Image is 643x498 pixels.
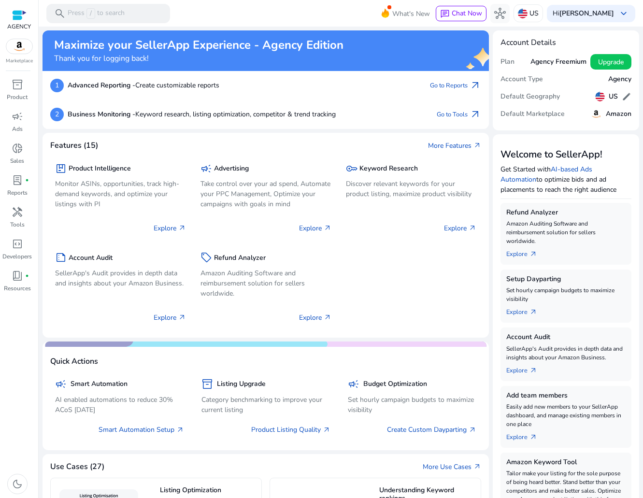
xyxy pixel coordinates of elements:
span: edit [622,92,631,101]
h5: Listing Upgrade [217,380,266,388]
span: arrow_outward [529,308,537,316]
span: arrow_outward [469,426,476,434]
img: us.svg [595,92,605,101]
p: Ads [12,125,23,133]
p: Amazon Auditing Software and reimbursement solution for sellers worldwide. [506,219,626,245]
p: Tools [10,220,25,229]
span: arrow_outward [323,426,330,434]
img: us.svg [518,9,528,18]
span: hub [494,8,506,19]
span: sell [200,252,212,263]
h5: Product Intelligence [69,165,131,173]
a: AI-based Ads Automation [500,165,592,184]
span: arrow_outward [529,433,537,441]
h4: Account Details [500,38,631,47]
span: arrow_outward [470,109,481,120]
a: Create Custom Dayparting [387,425,476,435]
p: Explore [154,223,186,233]
span: code_blocks [12,238,23,250]
a: Explorearrow_outward [506,303,545,317]
b: Business Monitoring - [68,110,135,119]
span: arrow_outward [473,463,481,470]
h3: Welcome to SellerApp! [500,149,631,160]
h5: Agency [608,75,631,84]
span: arrow_outward [473,142,481,149]
p: AI enabled automations to reduce 30% ACoS [DATE] [55,395,184,415]
span: arrow_outward [178,224,186,232]
span: package [55,163,67,174]
img: amazon.svg [6,39,32,54]
h5: Default Geography [500,93,560,101]
h5: Plan [500,58,514,66]
p: AGENCY [7,22,31,31]
p: Discover relevant keywords for your product listing, maximize product visibility [346,179,477,199]
span: key [346,163,357,174]
p: Set hourly campaign budgets to maximize visibility [348,395,477,415]
p: Developers [2,252,32,261]
h5: Default Marketplace [500,110,565,118]
p: US [529,5,539,22]
span: Chat Now [452,9,482,18]
p: Explore [299,313,331,323]
a: Smart Automation Setup [99,425,184,435]
p: Create customizable reports [68,80,219,90]
span: dark_mode [12,478,23,490]
span: book_4 [12,270,23,282]
span: What's New [392,5,430,22]
p: Sales [10,157,24,165]
p: 2 [50,108,64,121]
p: Get Started with to optimize bids and ad placements to reach the right audience [500,164,631,195]
p: Easily add new members to your SellerApp dashboard, and manage existing members in one place [506,402,626,428]
h5: Amazon [606,110,631,118]
p: Press to search [68,8,125,19]
p: Explore [444,223,476,233]
span: fiber_manual_record [25,178,29,182]
h5: US [609,93,618,101]
span: arrow_outward [324,224,331,232]
p: SellerApp's Audit provides in depth data and insights about your Amazon Business. [506,344,626,362]
span: arrow_outward [470,80,481,91]
a: Product Listing Quality [251,425,330,435]
span: arrow_outward [529,367,537,374]
p: Explore [299,223,331,233]
span: / [86,8,95,19]
span: inventory_2 [201,378,213,390]
a: More Use Casesarrow_outward [423,462,481,472]
span: arrow_outward [176,426,184,434]
p: Category benchmarking to improve your current listing [201,395,330,415]
span: campaign [12,111,23,122]
p: Hi [553,10,614,17]
h5: Account Type [500,75,543,84]
span: campaign [200,163,212,174]
span: campaign [55,378,67,390]
span: arrow_outward [529,250,537,258]
span: lab_profile [12,174,23,186]
a: Explorearrow_outward [506,245,545,259]
a: Go to Reportsarrow_outward [430,79,481,92]
p: Keyword research, listing optimization, competitor & trend tracking [68,109,336,119]
h4: Features (15) [50,141,98,150]
h5: Smart Automation [71,380,128,388]
h5: Add team members [506,392,626,400]
span: Upgrade [598,57,624,67]
a: Explorearrow_outward [506,428,545,442]
h4: Use Cases (27) [50,462,104,471]
a: Go to Toolsarrow_outward [437,108,481,121]
p: Take control over your ad spend, Automate your PPC Management, Optimize your campaigns with goals... [200,179,331,209]
a: Explorearrow_outward [506,362,545,375]
h5: Setup Dayparting [506,275,626,284]
span: summarize [55,252,67,263]
span: arrow_outward [324,313,331,321]
a: More Featuresarrow_outward [428,141,481,151]
span: arrow_outward [178,313,186,321]
h5: Refund Analyzer [214,254,266,262]
b: [PERSON_NAME] [559,9,614,18]
p: Resources [4,284,31,293]
p: Amazon Auditing Software and reimbursement solution for sellers worldwide. [200,268,331,299]
p: Set hourly campaign budgets to maximize visibility [506,286,626,303]
h2: Maximize your SellerApp Experience - Agency Edition [54,38,343,52]
h5: Amazon Keyword Tool [506,458,626,467]
button: Upgrade [590,54,631,70]
p: Marketplace [6,57,33,65]
p: 1 [50,79,64,92]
